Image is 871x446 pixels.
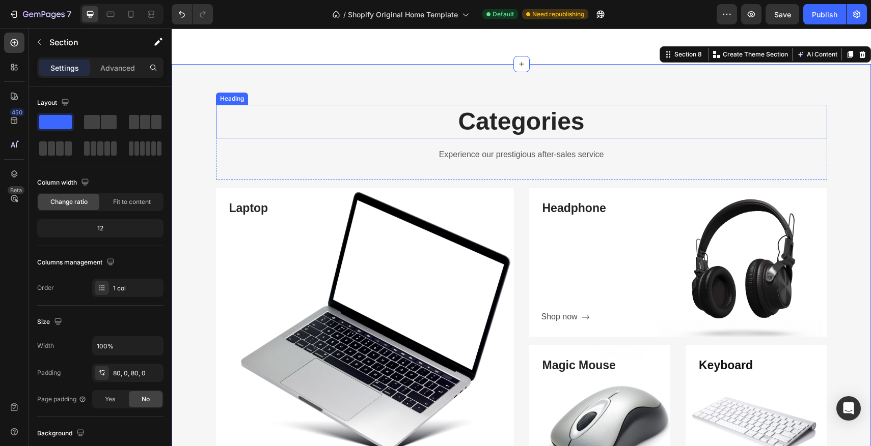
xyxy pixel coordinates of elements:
[67,8,71,20] p: 7
[37,256,117,270] div: Columns management
[113,369,161,378] div: 80, 0, 80, 0
[113,197,151,206] span: Fit to content
[49,36,133,48] p: Section
[370,281,406,296] div: Shop now
[113,284,161,293] div: 1 col
[836,396,861,421] div: Open Intercom Messenger
[37,176,91,190] div: Column width
[493,10,514,19] span: Default
[37,368,61,377] div: Padding
[50,63,79,73] p: Settings
[37,315,64,329] div: Size
[501,21,532,31] div: Section 8
[172,28,871,446] iframe: Design area
[527,330,655,345] p: Keyboard
[172,4,213,24] div: Undo/Redo
[50,197,88,206] span: Change ratio
[371,330,498,345] p: Magic Mouse
[37,341,54,350] div: Width
[37,395,87,404] div: Page padding
[142,395,150,404] span: No
[348,9,458,20] span: Shopify Original Home Template
[93,337,163,355] input: Auto
[343,9,346,20] span: /
[812,9,837,20] div: Publish
[8,186,24,194] div: Beta
[10,108,24,116] div: 450
[37,96,71,110] div: Layout
[4,4,76,24] button: 7
[37,427,87,440] div: Background
[105,395,115,404] span: Yes
[774,10,791,19] span: Save
[371,172,655,188] p: Headphone
[803,4,846,24] button: Publish
[766,4,799,24] button: Save
[551,21,616,31] p: Create Theme Section
[623,20,668,32] button: AI Content
[370,281,418,296] button: Shop now
[37,283,54,292] div: Order
[39,221,161,235] div: 12
[532,10,584,19] span: Need republishing
[100,63,135,73] p: Advanced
